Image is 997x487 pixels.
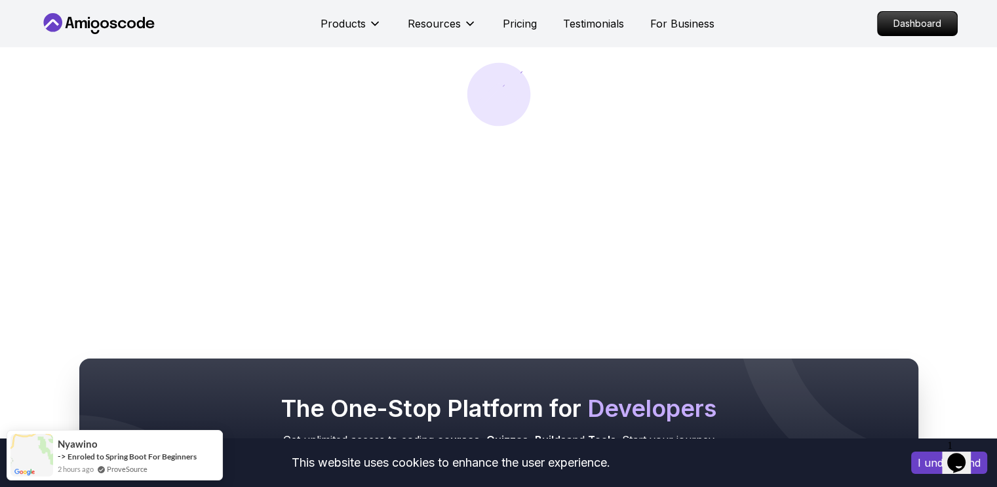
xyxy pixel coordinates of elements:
[563,16,624,31] a: Testimonials
[58,438,98,450] span: Nyawino
[486,433,528,446] span: Quizzes
[107,463,147,475] a: ProveSource
[650,16,714,31] a: For Business
[588,433,616,446] span: Tools
[503,16,537,31] a: Pricing
[68,452,197,461] a: Enroled to Spring Boot For Beginners
[58,451,66,461] span: ->
[408,16,461,31] p: Resources
[10,434,53,477] img: provesource social proof notification image
[321,16,381,42] button: Products
[942,435,984,474] iframe: chat widget
[10,448,891,477] div: This website uses cookies to enhance the user experience.
[408,16,477,42] button: Resources
[279,395,719,421] h2: The One-Stop Platform for
[437,433,480,446] span: courses
[877,11,958,36] a: Dashboard
[279,432,719,463] p: Get unlimited access to coding , , and . Start your journey or level up your career with Amigosco...
[878,12,957,35] p: Dashboard
[535,433,566,446] span: Builds
[321,16,366,31] p: Products
[587,394,716,423] span: Developers
[911,452,987,474] button: Accept cookies
[58,463,94,475] span: 2 hours ago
